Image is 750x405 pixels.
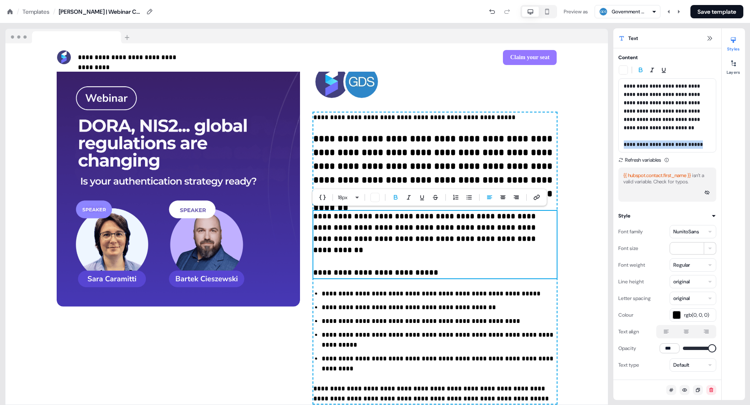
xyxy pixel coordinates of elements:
[618,258,645,272] div: Font weight
[618,53,638,62] div: Content
[17,7,19,16] div: /
[623,172,711,185] div: isn’t a valid variable. Check for typos.
[623,172,691,179] span: {{ hubspot.contact.first_name }}
[338,193,347,202] span: 18 px
[595,5,660,18] button: Government Digital Service
[673,277,690,286] div: original
[670,308,716,322] button: rgb(0, 0, 0)
[503,50,557,65] button: Claim your seat
[22,7,50,16] a: Templates
[618,275,644,288] div: Line height
[618,212,716,220] button: Style
[618,225,643,238] div: Font family
[673,361,689,369] div: Default
[618,358,639,372] div: Text type
[618,156,661,164] button: Refresh variables
[335,192,355,202] button: 18px
[618,325,639,338] div: Text align
[618,212,630,220] div: Style
[57,63,300,307] img: Image
[722,33,745,52] button: Styles
[618,292,651,305] div: Letter spacing
[684,311,713,319] span: rgb(0, 0, 0)
[673,227,699,236] div: NunitoSans
[53,7,55,16] div: /
[673,294,690,302] div: original
[612,7,645,16] div: Government Digital Service
[722,57,745,75] button: Layers
[673,261,690,269] div: Regular
[690,5,743,18] button: Save template
[564,7,588,16] div: Preview as
[628,34,638,42] span: Text
[618,242,638,255] div: Font size
[618,308,633,322] div: Colour
[310,50,557,65] div: Claim your seat
[5,29,133,44] img: Browser topbar
[618,167,716,202] button: {{ hubspot.contact.first_name }} isn’t a valid variable. Check for typos.
[670,225,716,238] button: NunitoSans
[59,7,142,16] div: [PERSON_NAME] | Webinar Compliance
[618,342,636,355] div: Opacity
